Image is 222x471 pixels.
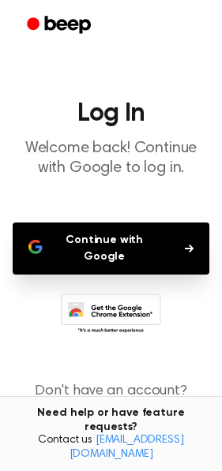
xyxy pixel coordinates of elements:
[13,381,209,424] p: Don't have an account?
[70,435,184,460] a: [EMAIL_ADDRESS][DOMAIN_NAME]
[16,10,105,41] a: Beep
[13,101,209,126] h1: Log In
[13,222,209,275] button: Continue with Google
[9,434,213,462] span: Contact us
[13,139,209,178] p: Welcome back! Continue with Google to log in.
